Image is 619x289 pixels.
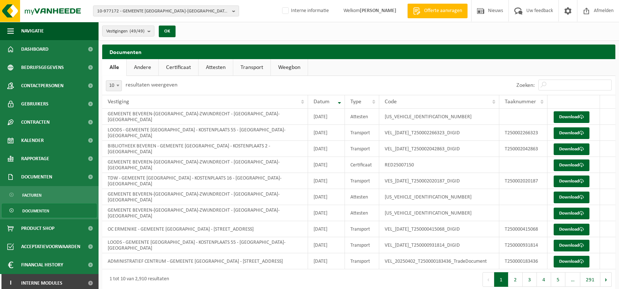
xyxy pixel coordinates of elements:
[345,253,379,269] td: Transport
[106,81,122,91] span: 10
[554,143,589,155] a: Download
[108,99,129,105] span: Vestiging
[379,205,499,221] td: [US_VEHICLE_IDENTIFICATION_NUMBER]
[21,150,49,168] span: Rapportage
[600,272,612,287] button: Next
[554,192,589,203] a: Download
[102,253,308,269] td: ADMINISTRATIEF CENTRUM - GEMEENTE [GEOGRAPHIC_DATA] - [STREET_ADDRESS]
[21,58,64,77] span: Bedrijfsgegevens
[308,205,345,221] td: [DATE]
[308,109,345,125] td: [DATE]
[2,204,97,217] a: Documenten
[159,26,176,37] button: OK
[379,157,499,173] td: RED25007150
[199,59,233,76] a: Attesten
[97,6,229,17] span: 10-977172 - GEMEENTE [GEOGRAPHIC_DATA]-[GEOGRAPHIC_DATA] - [GEOGRAPHIC_DATA]-[GEOGRAPHIC_DATA]
[554,208,589,219] a: Download
[21,77,64,95] span: Contactpersonen
[379,189,499,205] td: [US_VEHICLE_IDENTIFICATION_NUMBER]
[102,237,308,253] td: LOODS - GEMEENTE [GEOGRAPHIC_DATA] - KOSTENPLAATS 55 - [GEOGRAPHIC_DATA]-[GEOGRAPHIC_DATA]
[379,125,499,141] td: VEL_[DATE]_T250002266323_DIGID
[554,159,589,171] a: Download
[554,111,589,123] a: Download
[21,22,44,40] span: Navigatie
[308,237,345,253] td: [DATE]
[102,109,308,125] td: GEMEENTE BEVEREN-[GEOGRAPHIC_DATA]-ZWIJNDRECHT - [GEOGRAPHIC_DATA]-[GEOGRAPHIC_DATA]
[308,221,345,237] td: [DATE]
[21,219,54,238] span: Product Shop
[554,256,589,267] a: Download
[102,45,615,59] h2: Documenten
[499,237,548,253] td: T250000931814
[345,221,379,237] td: Transport
[482,272,494,287] button: Previous
[22,188,42,202] span: Facturen
[385,99,397,105] span: Code
[308,189,345,205] td: [DATE]
[21,40,49,58] span: Dashboard
[422,7,464,15] span: Offerte aanvragen
[102,189,308,205] td: GEMEENTE BEVEREN-[GEOGRAPHIC_DATA]-ZWIJNDRECHT - [GEOGRAPHIC_DATA]-[GEOGRAPHIC_DATA]
[551,272,565,287] button: 5
[308,125,345,141] td: [DATE]
[379,109,499,125] td: [US_VEHICLE_IDENTIFICATION_NUMBER]
[271,59,308,76] a: Weegbon
[508,272,523,287] button: 2
[554,240,589,251] a: Download
[21,168,52,186] span: Documenten
[379,221,499,237] td: VEL_[DATE]_T250000415068_DIGID
[102,221,308,237] td: OC ERMENIKE - GEMEENTE [GEOGRAPHIC_DATA] - [STREET_ADDRESS]
[580,272,600,287] button: 291
[102,125,308,141] td: LOODS - GEMEENTE [GEOGRAPHIC_DATA] - KOSTENPLAATS 55 - [GEOGRAPHIC_DATA]-[GEOGRAPHIC_DATA]
[21,238,80,256] span: Acceptatievoorwaarden
[308,173,345,189] td: [DATE]
[554,127,589,139] a: Download
[308,141,345,157] td: [DATE]
[308,157,345,173] td: [DATE]
[554,224,589,235] a: Download
[106,80,122,91] span: 10
[102,157,308,173] td: GEMEENTE BEVEREN-[GEOGRAPHIC_DATA]-ZWIJNDRECHT - [GEOGRAPHIC_DATA]-[GEOGRAPHIC_DATA]
[554,176,589,187] a: Download
[494,272,508,287] button: 1
[407,4,468,18] a: Offerte aanvragen
[350,99,361,105] span: Type
[2,188,97,202] a: Facturen
[499,221,548,237] td: T250000415068
[127,59,158,76] a: Andere
[308,253,345,269] td: [DATE]
[159,59,198,76] a: Certificaat
[345,157,379,173] td: Certificaat
[360,8,396,14] strong: [PERSON_NAME]
[345,205,379,221] td: Attesten
[22,204,49,218] span: Documenten
[21,256,63,274] span: Financial History
[345,189,379,205] td: Attesten
[499,253,548,269] td: T250000183436
[345,237,379,253] td: Transport
[499,173,548,189] td: T250002020187
[102,59,126,76] a: Alle
[379,141,499,157] td: VEL_[DATE]_T250002042863_DIGID
[499,125,548,141] td: T250002266323
[379,237,499,253] td: VEL_[DATE]_T250000931814_DIGID
[523,272,537,287] button: 3
[21,113,50,131] span: Contracten
[345,173,379,189] td: Transport
[233,59,270,76] a: Transport
[130,29,145,34] count: (49/49)
[516,82,535,88] label: Zoeken:
[21,131,44,150] span: Kalender
[106,273,169,286] div: 1 tot 10 van 2,910 resultaten
[106,26,145,37] span: Vestigingen
[537,272,551,287] button: 4
[102,173,308,189] td: TDW - GEMEENTE [GEOGRAPHIC_DATA] - KOSTENPLAATS 16 - [GEOGRAPHIC_DATA]-[GEOGRAPHIC_DATA]
[314,99,330,105] span: Datum
[499,141,548,157] td: T250002042863
[565,272,580,287] span: …
[102,205,308,221] td: GEMEENTE BEVEREN-[GEOGRAPHIC_DATA]-ZWIJNDRECHT - [GEOGRAPHIC_DATA]-[GEOGRAPHIC_DATA]
[102,26,154,36] button: Vestigingen(49/49)
[126,82,177,88] label: resultaten weergeven
[345,109,379,125] td: Attesten
[379,253,499,269] td: VEL_20250402_T250000183436_TradeDocument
